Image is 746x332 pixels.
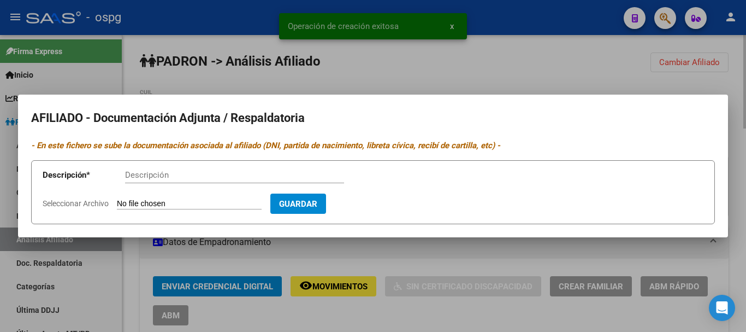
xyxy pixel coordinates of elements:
[31,141,500,150] i: - En este fichero se sube la documentación asociada al afiliado (DNI, partida de nacimiento, libr...
[31,108,715,129] h2: AFILIADO - Documentación Adjunta / Respaldatoria
[43,169,125,182] p: Descripción
[279,199,317,209] span: Guardar
[270,194,326,214] button: Guardar
[709,295,735,321] div: Open Intercom Messenger
[43,199,109,208] span: Seleccionar Archivo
